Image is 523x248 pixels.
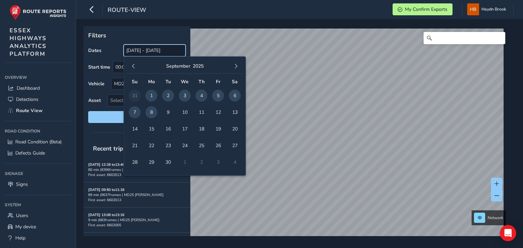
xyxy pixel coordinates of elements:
[5,210,71,221] a: Users
[5,147,71,159] a: Defects Guide
[467,3,479,15] img: diamond-layout
[88,64,110,70] label: Start time
[5,105,71,116] a: Route View
[129,140,141,152] span: 21
[145,90,157,102] span: 1
[165,78,171,85] span: Tu
[129,106,141,118] span: 7
[108,95,174,106] span: Select an asset code
[88,167,186,172] div: 80 min | 8396 frames | MD25 [PERSON_NAME]
[15,224,36,230] span: My device
[179,90,191,102] span: 3
[16,96,38,103] span: Detections
[17,85,40,91] span: Dashboard
[145,140,157,152] span: 22
[129,123,141,135] span: 14
[88,97,101,104] label: Asset
[10,5,66,20] img: rr logo
[15,139,62,145] span: Road Condition (Beta)
[212,140,224,152] span: 26
[88,81,105,87] label: Vehicle
[179,140,191,152] span: 24
[232,78,238,85] span: Sa
[108,6,146,15] span: route-view
[5,179,71,190] a: Signs
[481,3,506,15] span: Haydn Brook
[129,156,141,168] span: 28
[199,78,205,85] span: Th
[88,223,121,228] span: First asset: 6602005
[86,29,504,244] canvas: Map
[88,212,124,217] strong: [DATE] 13:08 to 13:16
[5,136,71,147] a: Road Condition (Beta)
[5,232,71,244] a: Help
[88,197,121,202] span: First asset: 6602013
[145,106,157,118] span: 8
[467,3,508,15] button: Haydn Brook
[112,78,174,89] div: MD25 BAO
[10,26,47,58] span: ESSEX HIGHWAYS ANALYTICS PLATFORM
[162,123,174,135] span: 16
[15,235,26,241] span: Help
[16,107,43,114] span: Route View
[405,6,447,13] span: My Confirm Exports
[5,126,71,136] div: Road Condition
[5,83,71,94] a: Dashboard
[148,78,155,85] span: Mo
[16,212,28,219] span: Users
[212,123,224,135] span: 19
[162,90,174,102] span: 2
[181,78,189,85] span: We
[500,225,516,241] div: Open Intercom Messenger
[5,72,71,83] div: Overview
[145,156,157,168] span: 29
[229,106,241,118] span: 13
[193,63,204,69] button: 2025
[229,140,241,152] span: 27
[229,123,241,135] span: 20
[229,90,241,102] span: 6
[393,3,453,15] button: My Confirm Exports
[88,47,101,54] label: Dates
[162,106,174,118] span: 9
[212,90,224,102] span: 5
[212,106,224,118] span: 12
[5,169,71,179] div: Signage
[16,181,28,188] span: Signs
[145,123,157,135] span: 15
[195,140,207,152] span: 25
[424,32,505,44] input: Search
[15,150,45,156] span: Defects Guide
[93,114,180,120] span: Reset filters
[88,172,121,177] span: First asset: 6602013
[88,187,124,192] strong: [DATE] 09:50 to 11:18
[88,162,124,167] strong: [DATE] 12:28 to 13:48
[162,140,174,152] span: 23
[88,111,186,123] button: Reset filters
[166,63,190,69] button: September
[88,31,186,40] p: Filters
[88,140,131,157] span: Recent trips
[88,192,186,197] div: 89 min | 9637 frames | MD25 [PERSON_NAME]
[132,78,138,85] span: Su
[216,78,220,85] span: Fr
[179,123,191,135] span: 17
[88,217,186,223] div: 9 min | 683 frames | MD25 [PERSON_NAME]
[5,94,71,105] a: Detections
[195,123,207,135] span: 18
[195,90,207,102] span: 4
[488,215,503,220] span: Network
[5,200,71,210] div: System
[179,106,191,118] span: 10
[162,156,174,168] span: 30
[195,106,207,118] span: 11
[5,221,71,232] a: My device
